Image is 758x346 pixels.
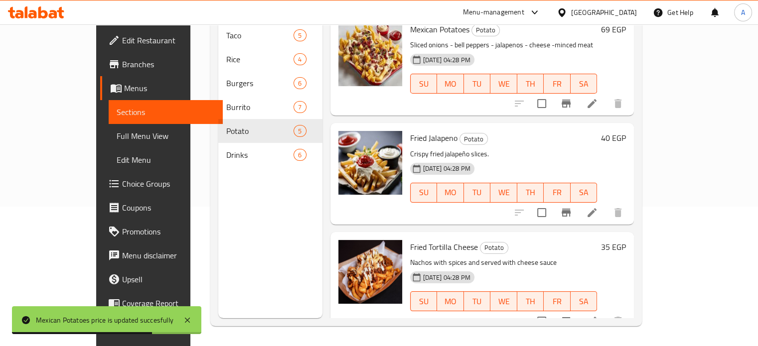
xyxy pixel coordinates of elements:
button: Branch-specific-item [554,201,578,225]
a: Choice Groups [100,172,223,196]
span: 6 [294,150,305,160]
span: TU [468,294,487,309]
p: Nachos with spices and served with cheese sauce [410,256,598,269]
h6: 69 EGP [601,22,626,36]
button: SA [571,291,598,311]
span: Edit Restaurant [122,34,215,46]
button: delete [606,201,630,225]
span: Branches [122,58,215,70]
button: MO [437,291,464,311]
div: Rice4 [218,47,322,71]
span: Menu disclaimer [122,249,215,261]
span: Full Menu View [117,130,215,142]
button: SA [571,74,598,94]
span: Sections [117,106,215,118]
button: TH [517,291,544,311]
span: Potato [460,133,487,145]
button: SU [410,291,437,311]
div: [GEOGRAPHIC_DATA] [571,7,637,18]
span: MO [441,294,460,309]
span: [DATE] 04:28 PM [419,164,474,173]
div: Mexican Potatoes price is updated succesfully [36,315,173,326]
span: Select to update [531,93,552,114]
button: TU [464,183,491,203]
span: SA [575,294,594,309]
span: Burgers [226,77,294,89]
span: Menus [124,82,215,94]
span: Coverage Report [122,297,215,309]
span: [DATE] 04:28 PM [419,55,474,65]
button: Branch-specific-item [554,309,578,333]
span: Edit Menu [117,154,215,166]
span: Drinks [226,149,294,161]
div: Burrito7 [218,95,322,119]
a: Edit menu item [586,207,598,219]
span: Taco [226,29,294,41]
a: Branches [100,52,223,76]
button: delete [606,92,630,115]
span: WE [494,185,513,200]
span: WE [494,294,513,309]
span: Rice [226,53,294,65]
span: MO [441,77,460,91]
div: Menu-management [463,6,524,18]
p: Crispy fried jalapeño slices. [410,148,598,160]
span: SA [575,77,594,91]
a: Upsell [100,267,223,291]
span: Choice Groups [122,178,215,190]
span: Potato [480,242,508,253]
span: 4 [294,55,305,64]
button: WE [490,183,517,203]
span: Select to update [531,202,552,223]
span: FR [548,185,567,200]
button: Branch-specific-item [554,92,578,115]
h6: 35 EGP [601,240,626,254]
button: TH [517,183,544,203]
span: Fried Jalapeno [410,130,457,145]
a: Sections [109,100,223,124]
p: Sliced onions - bell peppers - jalapenos - cheese -minced meat [410,39,598,51]
span: MO [441,185,460,200]
button: SA [571,183,598,203]
span: FR [548,77,567,91]
span: FR [548,294,567,309]
span: 6 [294,79,305,88]
button: delete [606,309,630,333]
img: Fried Jalapeno [338,131,402,195]
button: SU [410,183,437,203]
span: Promotions [122,226,215,237]
span: Burrito [226,101,294,113]
span: [DATE] 04:28 PM [419,273,474,282]
span: 5 [294,31,305,40]
span: TU [468,77,487,91]
div: Taco5 [218,23,322,47]
span: Fried Tortilla Cheese [410,239,478,254]
a: Edit menu item [586,315,598,327]
button: MO [437,74,464,94]
span: 7 [294,103,305,112]
div: items [294,53,306,65]
button: TU [464,291,491,311]
span: WE [494,77,513,91]
div: Burgers6 [218,71,322,95]
button: FR [544,291,571,311]
span: TH [521,294,540,309]
a: Coverage Report [100,291,223,315]
span: Mexican Potatoes [410,22,469,37]
span: Potato [226,125,294,137]
span: Upsell [122,273,215,285]
div: Potato5 [218,119,322,143]
div: Potato [459,133,488,145]
button: WE [490,291,517,311]
a: Edit Restaurant [100,28,223,52]
button: TU [464,74,491,94]
button: TH [517,74,544,94]
a: Coupons [100,196,223,220]
button: WE [490,74,517,94]
img: Fried Tortilla Cheese [338,240,402,304]
span: SU [415,185,433,200]
a: Edit Menu [109,148,223,172]
h6: 40 EGP [601,131,626,145]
